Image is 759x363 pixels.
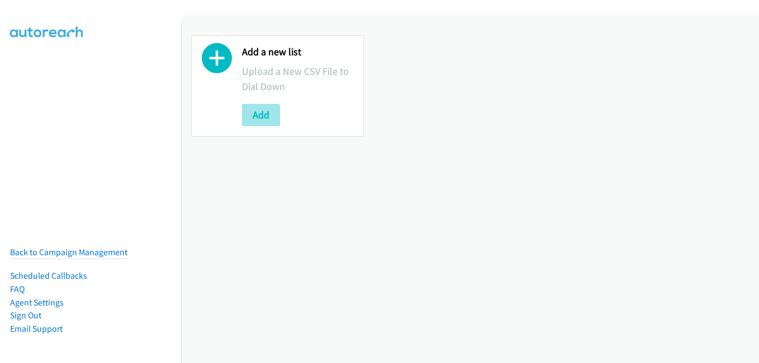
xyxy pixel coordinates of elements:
a: Scheduled Callbacks [10,270,87,281]
a: Sign Out [10,310,41,321]
p: Upload a New CSV File to Dial Down [242,64,353,94]
a: Back to Campaign Management [10,247,127,257]
h2: Add a new list [242,46,353,59]
a: Agent Settings [10,297,64,308]
button: Add [242,104,280,126]
a: Email Support [10,323,63,334]
a: FAQ [10,284,25,294]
